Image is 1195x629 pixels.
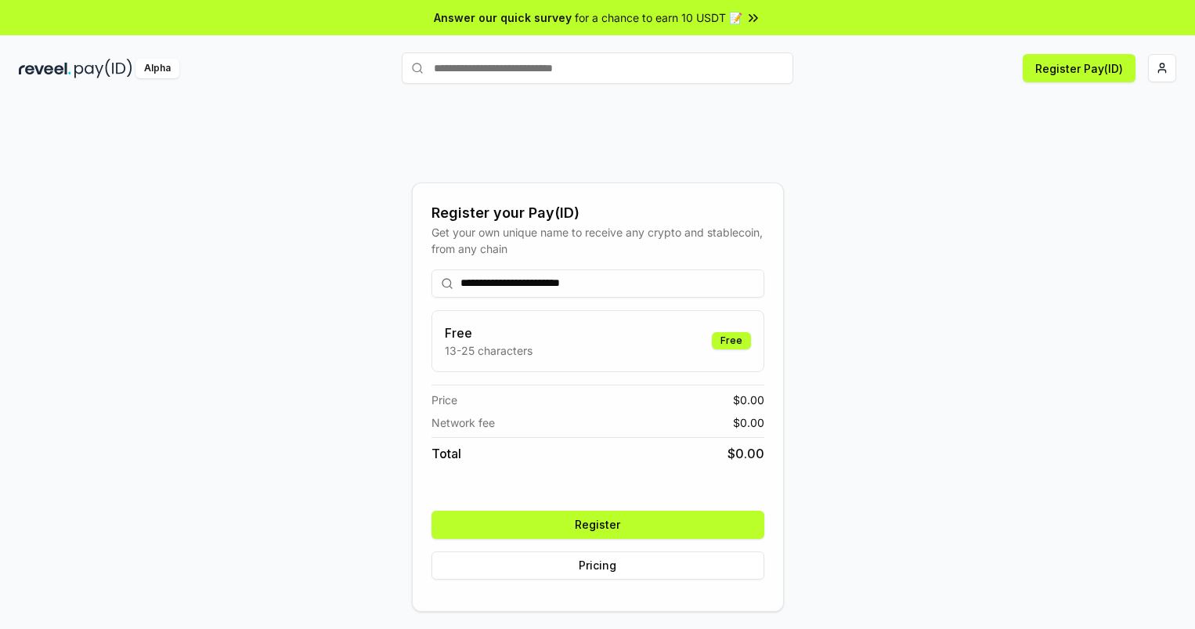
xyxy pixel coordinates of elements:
[712,332,751,349] div: Free
[434,9,572,26] span: Answer our quick survey
[733,392,764,408] span: $ 0.00
[431,414,495,431] span: Network fee
[445,342,533,359] p: 13-25 characters
[74,59,132,78] img: pay_id
[733,414,764,431] span: $ 0.00
[431,202,764,224] div: Register your Pay(ID)
[445,324,533,342] h3: Free
[19,59,71,78] img: reveel_dark
[431,224,764,257] div: Get your own unique name to receive any crypto and stablecoin, from any chain
[727,444,764,463] span: $ 0.00
[431,392,457,408] span: Price
[431,511,764,539] button: Register
[431,444,461,463] span: Total
[135,59,179,78] div: Alpha
[431,551,764,580] button: Pricing
[1023,54,1135,82] button: Register Pay(ID)
[575,9,742,26] span: for a chance to earn 10 USDT 📝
